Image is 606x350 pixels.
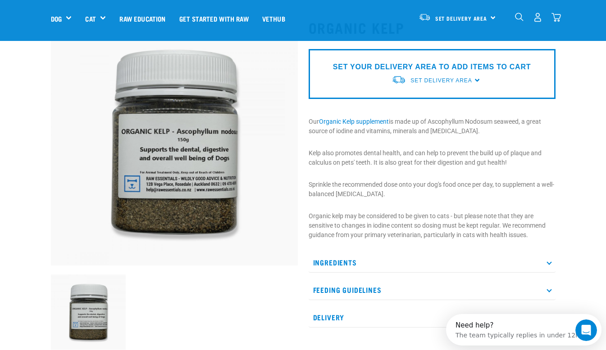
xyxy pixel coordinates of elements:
a: Get started with Raw [173,0,255,36]
div: The team typically replies in under 12h [9,15,133,24]
p: SET YOUR DELIVERY AREA TO ADD ITEMS TO CART [333,62,531,72]
img: user.png [533,13,542,22]
iframe: Intercom live chat [575,319,597,341]
a: Raw Education [113,0,172,36]
img: home-icon-1@2x.png [515,13,524,21]
a: Dog [51,13,62,24]
a: Cat [85,13,96,24]
img: 10870 [51,274,126,350]
img: home-icon@2x.png [551,13,561,22]
p: Our is made up of Ascophyllum Nodosum seaweed, a great source of iodine and vitamins, minerals an... [309,117,556,136]
img: van-moving.png [392,75,406,85]
p: Kelp also promotes dental health, and can help to prevent the build up of plaque and calculus on ... [309,148,556,167]
p: Sprinkle the recommended dose onto your dog's food once per day, to supplement a well-balanced [M... [309,180,556,199]
a: Organic Kelp supplement [319,118,389,125]
div: Need help? [9,8,133,15]
div: Open Intercom Messenger [4,4,160,28]
span: Set Delivery Area [435,17,488,20]
img: van-moving.png [419,13,431,21]
p: Feeding Guidelines [309,280,556,300]
img: 10870 [51,19,298,265]
span: Set Delivery Area [410,77,472,84]
p: Delivery [309,307,556,328]
a: Vethub [255,0,292,36]
p: Ingredients [309,252,556,273]
p: Organic kelp may be considered to be given to cats - but please note that they are sensitive to c... [309,211,556,240]
iframe: Intercom live chat discovery launcher [446,314,601,346]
